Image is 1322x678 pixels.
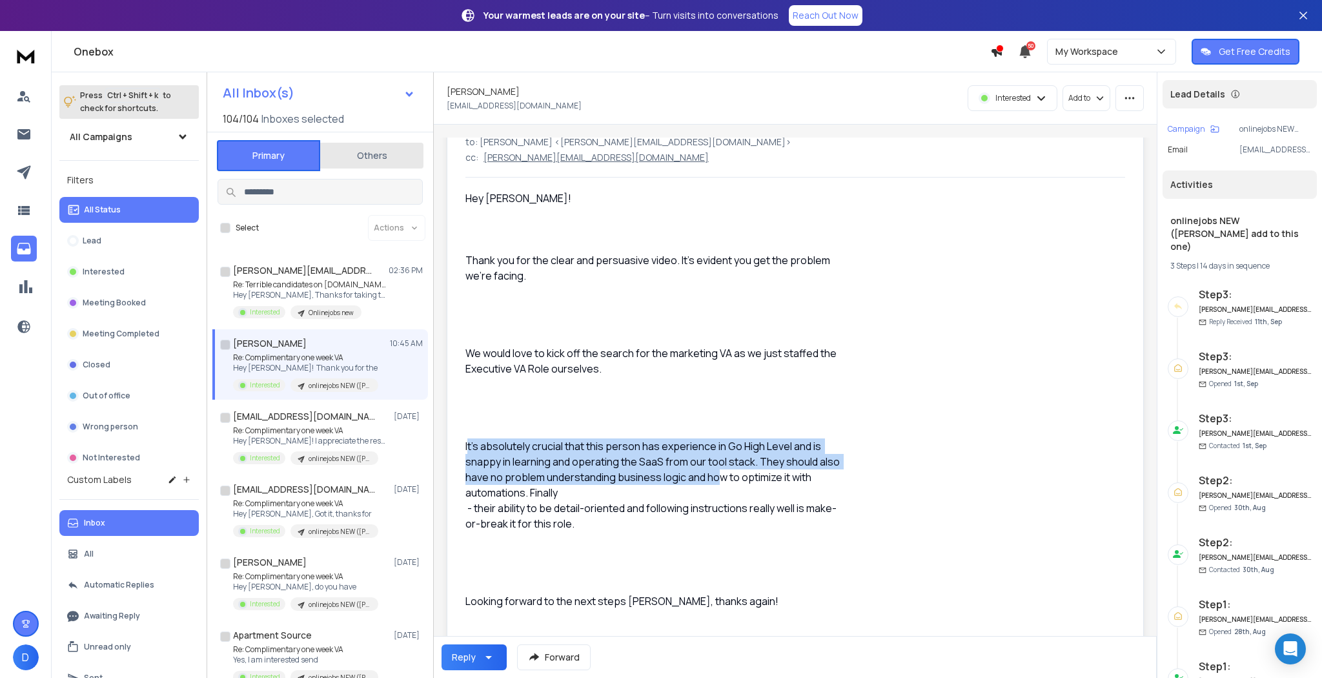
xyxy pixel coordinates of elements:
[1234,379,1258,388] span: 1st, Sep
[1209,503,1266,513] p: Opened
[59,383,199,409] button: Out of office
[223,111,259,127] span: 104 / 104
[233,363,378,373] p: Hey [PERSON_NAME]! Thank you for the
[261,111,344,127] h3: Inboxes selected
[1170,261,1309,271] div: |
[793,9,859,22] p: Reach Out Now
[1168,145,1188,155] p: Email
[442,644,507,670] button: Reply
[389,265,423,276] p: 02:36 PM
[83,391,130,401] p: Out of office
[223,87,294,99] h1: All Inbox(s)
[309,308,354,318] p: Onlinejobs new
[13,644,39,670] button: D
[84,642,131,652] p: Unread only
[233,655,378,665] p: Yes, I am interested send
[250,599,280,609] p: Interested
[1199,615,1312,624] h6: [PERSON_NAME][EMAIL_ADDRESS][DOMAIN_NAME]
[1192,39,1299,65] button: Get Free Credits
[995,93,1031,103] p: Interested
[483,9,778,22] p: – Turn visits into conversations
[1199,411,1312,426] h6: Step 3 :
[59,171,199,189] h3: Filters
[1239,145,1312,155] p: [EMAIL_ADDRESS][DOMAIN_NAME]
[84,580,154,590] p: Automatic Replies
[83,236,101,246] p: Lead
[59,197,199,223] button: All Status
[74,44,990,59] h1: Onebox
[1199,429,1312,438] h6: [PERSON_NAME][EMAIL_ADDRESS][DOMAIN_NAME]
[483,151,709,164] p: [PERSON_NAME][EMAIL_ADDRESS][DOMAIN_NAME]
[447,85,520,98] h1: [PERSON_NAME]
[1199,473,1312,488] h6: Step 2 :
[83,453,140,463] p: Not Interested
[1200,260,1270,271] span: 14 days in sequence
[59,510,199,536] button: Inbox
[59,603,199,629] button: Awaiting Reply
[233,337,307,350] h1: [PERSON_NAME]
[233,498,378,509] p: Re: Complimentary one week VA
[217,140,320,171] button: Primary
[1255,317,1282,326] span: 11th, Sep
[233,280,388,290] p: Re: Terrible candidates on [DOMAIN_NAME]
[59,290,199,316] button: Meeting Booked
[390,338,423,349] p: 10:45 AM
[452,651,476,664] div: Reply
[1209,379,1258,389] p: Opened
[250,453,280,463] p: Interested
[59,541,199,567] button: All
[394,484,423,495] p: [DATE]
[465,438,842,531] div: It’s absolutely crucial that this person has experience in Go High Level and is snappy in learnin...
[59,572,199,598] button: Automatic Replies
[83,329,159,339] p: Meeting Completed
[1199,367,1312,376] h6: [PERSON_NAME][EMAIL_ADDRESS][DOMAIN_NAME]
[233,571,378,582] p: Re: Complimentary one week VA
[1170,214,1309,253] h1: onlinejobs NEW ([PERSON_NAME] add to this one)
[250,307,280,317] p: Interested
[233,629,312,642] h1: Apartment Source
[84,611,140,621] p: Awaiting Reply
[1209,441,1266,451] p: Contacted
[309,527,371,537] p: onlinejobs NEW ([PERSON_NAME] add to this one)
[233,410,375,423] h1: [EMAIL_ADDRESS][DOMAIN_NAME]
[447,101,582,111] p: [EMAIL_ADDRESS][DOMAIN_NAME]
[67,473,132,486] h3: Custom Labels
[1234,627,1266,636] span: 28th, Aug
[1199,597,1312,612] h6: Step 1 :
[233,264,375,277] h1: [PERSON_NAME][EMAIL_ADDRESS][DOMAIN_NAME]
[70,130,132,143] h1: All Campaigns
[309,454,371,464] p: onlinejobs NEW ([PERSON_NAME] add to this one)
[1026,41,1035,50] span: 50
[59,259,199,285] button: Interested
[83,267,125,277] p: Interested
[1209,565,1274,575] p: Contacted
[1068,93,1090,103] p: Add to
[84,518,105,528] p: Inbox
[84,205,121,215] p: All Status
[59,228,199,254] button: Lead
[233,644,378,655] p: Re: Complimentary one week VA
[59,414,199,440] button: Wrong person
[483,9,645,21] strong: Your warmest leads are on your site
[80,89,171,115] p: Press to check for shortcuts.
[1168,124,1205,134] p: Campaign
[1170,88,1225,101] p: Lead Details
[394,630,423,641] p: [DATE]
[233,353,378,363] p: Re: Complimentary one week VA
[83,360,110,370] p: Closed
[236,223,259,233] label: Select
[517,644,591,670] button: Forward
[233,483,375,496] h1: [EMAIL_ADDRESS][DOMAIN_NAME]
[59,445,199,471] button: Not Interested
[1168,124,1219,134] button: Campaign
[1199,287,1312,302] h6: Step 3 :
[1199,491,1312,500] h6: [PERSON_NAME][EMAIL_ADDRESS][DOMAIN_NAME]
[465,151,478,164] p: cc:
[1209,627,1266,637] p: Opened
[309,600,371,610] p: onlinejobs NEW ([PERSON_NAME] add to this one)
[83,298,146,308] p: Meeting Booked
[1199,553,1312,562] h6: [PERSON_NAME][EMAIL_ADDRESS][DOMAIN_NAME]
